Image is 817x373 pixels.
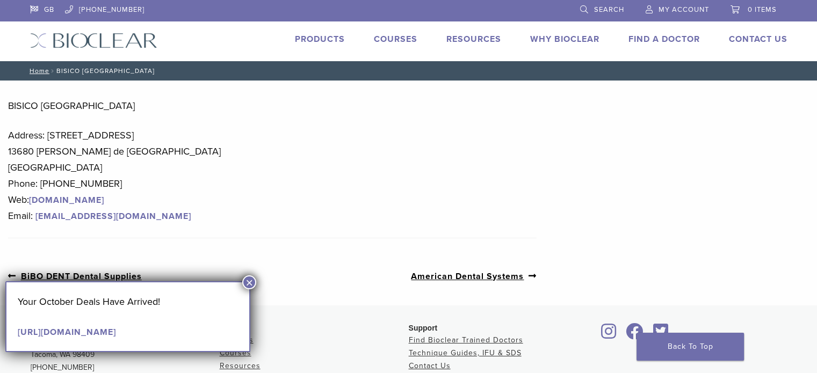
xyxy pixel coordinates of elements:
[446,34,501,45] a: Resources
[30,33,157,48] img: Bioclear
[8,269,142,283] a: BiBO DENT Dental Supplies
[49,68,56,74] span: /
[374,34,417,45] a: Courses
[409,335,523,345] a: Find Bioclear Trained Doctors
[22,61,796,81] nav: BISICO [GEOGRAPHIC_DATA]
[594,5,624,14] span: Search
[530,34,599,45] a: Why Bioclear
[33,211,194,222] a: [EMAIL_ADDRESS][DOMAIN_NAME]
[409,348,522,357] a: Technique Guides, IFU & SDS
[409,361,451,370] a: Contact Us
[8,98,537,114] p: BISICO [GEOGRAPHIC_DATA]
[411,269,537,283] a: American Dental Systems
[29,195,104,206] a: [DOMAIN_NAME]
[748,5,777,14] span: 0 items
[26,67,49,75] a: Home
[8,127,537,224] p: Address: [STREET_ADDRESS] 13680 [PERSON_NAME] de [GEOGRAPHIC_DATA] [GEOGRAPHIC_DATA] Phone: [PHON...
[637,333,744,361] a: Back To Top
[18,327,116,338] a: [URL][DOMAIN_NAME]
[623,330,647,340] a: Bioclear
[598,330,620,340] a: Bioclear
[409,324,438,332] span: Support
[659,5,709,14] span: My Account
[18,294,238,310] p: Your October Deals Have Arrived!
[628,34,700,45] a: Find A Doctor
[729,34,787,45] a: Contact Us
[242,275,256,289] button: Close
[220,361,261,370] a: Resources
[8,247,537,305] nav: Post Navigation
[295,34,345,45] a: Products
[220,348,251,357] a: Courses
[649,330,672,340] a: Bioclear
